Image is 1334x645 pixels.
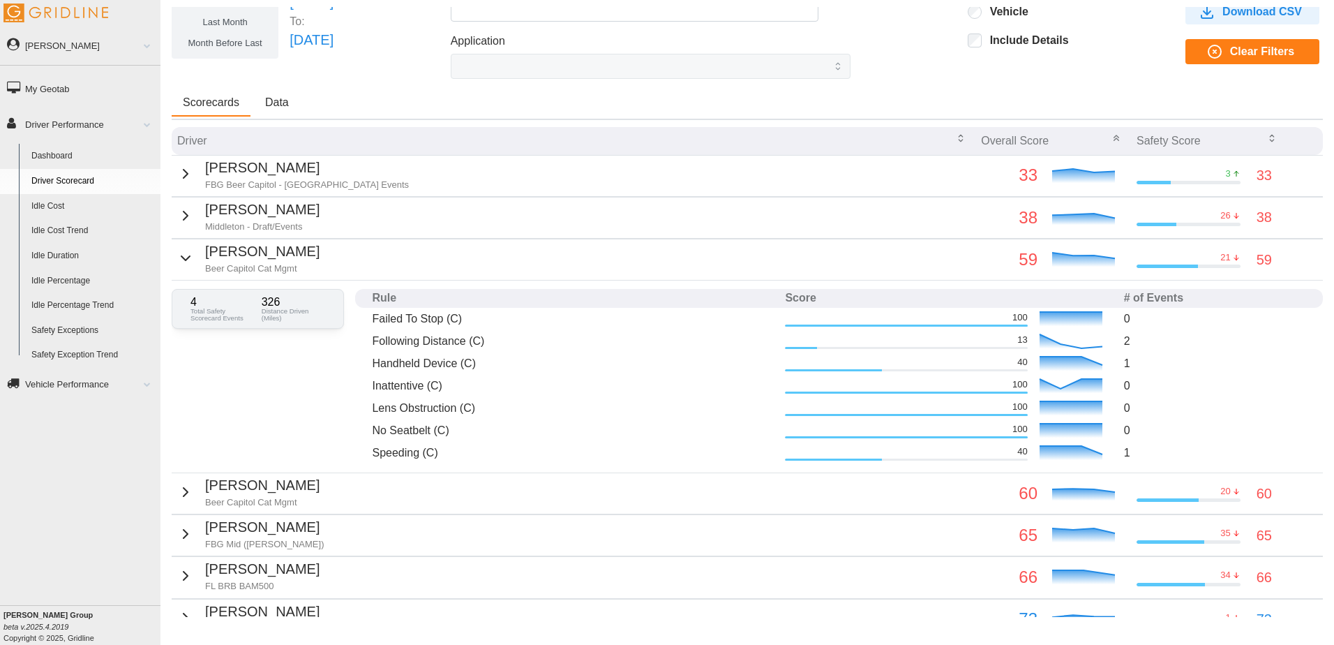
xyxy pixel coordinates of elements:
p: Lens Obstruction (C) [372,400,774,416]
button: Clear Filters [1185,39,1319,64]
p: 65 [1257,525,1272,547]
p: Speeding (C) [372,445,774,461]
button: [PERSON_NAME]FBG Beer Capitol - [GEOGRAPHIC_DATA] Events [177,157,409,191]
p: 0 [1124,378,1306,394]
p: Middleton - Draft/Events [205,221,320,233]
p: Failed To Stop (C) [372,311,774,327]
button: [PERSON_NAME]FBG Mid ([PERSON_NAME]) [177,517,324,551]
p: 33 [981,162,1037,188]
button: [PERSON_NAME]Beer Capitol Cat Mgmt [177,241,320,275]
p: No Seatbelt (C) [372,422,774,438]
a: Idle Percentage Trend [25,293,160,318]
label: Include Details [982,34,1069,47]
p: Inattentive (C) [372,378,774,394]
p: 1 [1124,355,1306,371]
button: [PERSON_NAME]Beer Capitol Cat Mgmt [177,475,320,509]
p: 1 [1124,445,1306,461]
p: [PERSON_NAME] [205,157,409,179]
p: Total Safety Scorecard Events [190,308,255,321]
p: Safety Score [1137,133,1201,149]
p: 40 [1017,356,1027,369]
p: Beer Capitol Cat Mgmt [205,496,320,509]
p: FBG Mid ([PERSON_NAME]) [205,538,324,551]
p: 3 [1226,168,1231,180]
span: Data [265,97,289,108]
p: Driver [177,133,207,149]
p: 21 [1220,251,1230,264]
th: # of Events [1118,289,1312,308]
p: 40 [1017,445,1027,458]
p: [PERSON_NAME] [205,475,320,496]
button: [PERSON_NAME]Beer Capitol Cat Mgmt [177,601,320,635]
p: 66 [1257,567,1272,588]
a: Dashboard [25,144,160,169]
p: 35 [1220,527,1230,540]
p: 0 [1124,400,1306,416]
a: Idle Cost Trend [25,218,160,244]
a: Idle Cost [25,194,160,219]
p: 73 [1257,609,1272,630]
p: 0 [1124,422,1306,438]
button: [PERSON_NAME]FL BRB BAM500 [177,558,320,593]
p: 326 [262,297,326,308]
p: [PERSON_NAME] [205,199,320,221]
p: [DATE] [290,29,333,51]
img: Gridline [3,3,108,22]
b: [PERSON_NAME] Group [3,611,93,619]
p: 4 [190,297,255,308]
p: 38 [1257,207,1272,228]
span: Scorecards [183,97,239,108]
a: Safety Exceptions [25,318,160,343]
th: Rule [366,289,779,308]
p: 100 [1012,378,1028,391]
p: 100 [1012,311,1028,324]
p: Distance Driven (Miles) [262,308,326,321]
label: Application [451,33,505,50]
p: 0 [1124,311,1306,327]
p: [PERSON_NAME] [205,241,320,262]
p: [PERSON_NAME] [205,558,320,580]
p: FL BRB BAM500 [205,580,320,593]
p: 60 [1257,483,1272,505]
p: 100 [1012,401,1028,413]
span: Clear Filters [1230,40,1294,64]
p: 59 [981,246,1037,273]
p: 34 [1220,569,1230,581]
p: 73 [981,606,1037,632]
p: 33 [1257,165,1272,186]
label: Vehicle [982,5,1028,19]
p: [PERSON_NAME] [205,601,320,623]
p: 65 [981,522,1037,549]
button: [PERSON_NAME]Middleton - Draft/Events [177,199,320,233]
p: Beer Capitol Cat Mgmt [205,262,320,275]
div: Copyright © 2025, Gridline [3,609,160,644]
p: 100 [1012,423,1028,436]
p: 13 [1017,334,1027,346]
i: beta v.2025.4.2019 [3,623,68,631]
p: 1 [1226,611,1231,624]
th: Score [779,289,1118,308]
p: 38 [981,205,1037,231]
p: 2 [1124,333,1306,349]
p: 60 [981,480,1037,507]
a: Driver Scorecard [25,169,160,194]
p: 20 [1220,485,1230,498]
p: 66 [981,564,1037,591]
p: To: [290,13,333,29]
p: Handheld Device (C) [372,355,774,371]
p: Overall Score [981,133,1049,149]
p: [PERSON_NAME] [205,517,324,538]
p: FBG Beer Capitol - [GEOGRAPHIC_DATA] Events [205,179,409,191]
a: Safety Exception Trend [25,343,160,368]
span: Last Month [202,17,247,27]
p: 26 [1220,209,1230,222]
p: 59 [1257,249,1272,271]
span: Month Before Last [188,38,262,48]
p: Following Distance (C) [372,333,774,349]
a: Idle Percentage [25,269,160,294]
a: Idle Duration [25,244,160,269]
